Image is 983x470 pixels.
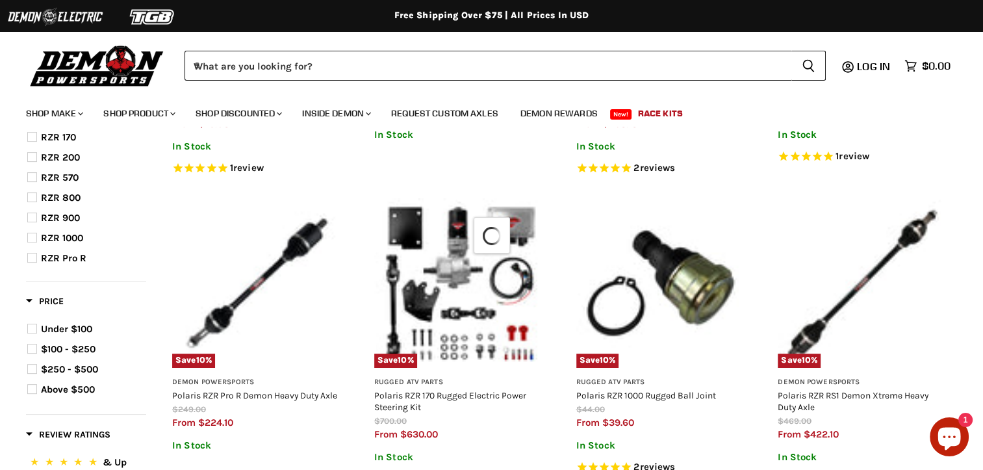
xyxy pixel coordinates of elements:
a: Polaris RZR 1000 Rugged Ball Joint [576,390,716,400]
a: Polaris RZR Pro R Demon Heavy Duty AxleSave10% [172,198,342,368]
button: Search [791,51,826,81]
span: from [576,118,600,129]
span: from [172,118,196,129]
span: $100 - $250 [41,343,96,355]
img: TGB Logo 2 [104,5,201,29]
a: Inside Demon [292,100,379,127]
p: In Stock [374,452,544,463]
span: RZR 200 [41,151,80,163]
span: $630.00 [400,428,438,440]
a: Shop Product [94,100,183,127]
span: from [778,428,801,440]
a: Polaris RZR 1000 Rugged Ball JointSave10% [576,198,746,368]
p: In Stock [172,141,342,152]
a: Polaris RZR RS1 Demon Xtreme Heavy Duty AxleSave10% [778,198,947,368]
img: Polaris RZR RS1 Demon Xtreme Heavy Duty Axle [778,198,947,368]
span: 10 [398,355,407,365]
img: Polaris RZR 1000 Rugged Ball Joint [576,198,746,368]
p: In Stock [374,129,544,140]
span: $39.60 [602,417,634,428]
span: 2 reviews [633,162,675,174]
span: review [839,150,869,162]
span: RZR Pro R [41,252,86,264]
span: Log in [857,60,890,73]
span: $224.10 [198,417,233,428]
a: Shop Make [16,100,91,127]
span: $700.00 [374,416,407,426]
span: Save % [778,354,821,368]
a: $0.00 [898,57,957,75]
a: Polaris RZR Pro R Demon Heavy Duty Axle [172,390,337,400]
span: $260.10 [602,118,637,129]
button: Filter by Price [26,295,64,311]
p: In Stock [778,452,947,463]
span: $73.80 [198,118,229,129]
a: Request Custom Axles [381,100,508,127]
p: In Stock [172,440,342,451]
input: When autocomplete results are available use up and down arrows to review and enter to select [185,51,791,81]
span: RZR 570 [41,172,79,183]
span: 1 reviews [230,162,264,174]
p: In Stock [576,141,746,152]
a: Demon Rewards [511,100,607,127]
span: RZR 1000 [41,232,83,244]
span: RZR 800 [41,192,81,203]
span: 10 [600,355,609,365]
span: Review Ratings [26,429,110,440]
span: review [233,162,264,174]
span: 10 [196,355,205,365]
inbox-online-store-chat: Shopify online store chat [926,417,973,460]
a: Shop Discounted [186,100,290,127]
span: & Up [103,456,127,468]
span: RZR 900 [41,212,80,224]
span: Save % [172,354,215,368]
ul: Main menu [16,95,947,127]
span: Rated 5.0 out of 5 stars 2 reviews [576,162,746,176]
h3: Rugged ATV Parts [576,378,746,387]
h3: Rugged ATV Parts [374,378,544,387]
span: $0.00 [922,60,951,72]
a: Race Kits [628,100,693,127]
a: Polaris RZR 170 Rugged Electric Power Steering KitSave10% [374,198,544,368]
span: reviews [639,162,675,174]
span: Save % [576,354,619,368]
button: Filter by Review Ratings [26,428,110,445]
span: 1 reviews [836,150,869,162]
span: Rated 5.0 out of 5 stars 1 reviews [172,162,342,176]
img: Demon Powersports [26,42,168,88]
span: $249.00 [172,404,206,414]
a: Polaris RZR RS1 Demon Xtreme Heavy Duty Axle [778,390,928,412]
p: In Stock [576,440,746,451]
a: Polaris RZR 170 Rugged Electric Power Steering Kit [374,390,526,412]
h3: Demon Powersports [778,378,947,387]
a: Log in [851,60,898,72]
span: $44.00 [576,404,605,414]
span: New! [610,109,632,120]
span: Above $500 [41,384,95,395]
form: Product [185,51,826,81]
span: Under $100 [41,323,92,335]
span: $422.10 [804,428,839,440]
p: In Stock [778,129,947,140]
span: from [172,417,196,428]
span: from [374,428,398,440]
span: RZR 170 [41,131,76,143]
img: Polaris RZR Pro R Demon Heavy Duty Axle [172,198,342,368]
span: Price [26,296,64,307]
span: $250 - $500 [41,363,98,375]
span: Save % [374,354,417,368]
h3: Demon Powersports [172,378,342,387]
span: 10 [802,355,811,365]
img: Polaris RZR 170 Rugged Electric Power Steering Kit [374,198,544,368]
img: Demon Electric Logo 2 [6,5,104,29]
span: from [576,417,600,428]
span: Rated 5.0 out of 5 stars 1 reviews [778,150,947,164]
span: $469.00 [778,416,811,426]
